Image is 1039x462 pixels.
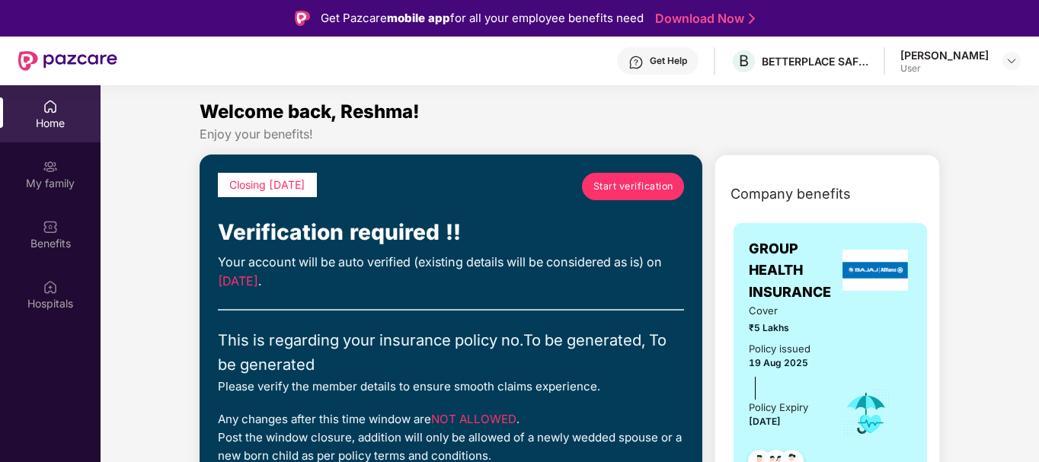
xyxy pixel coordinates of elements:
[431,412,516,426] span: NOT ALLOWED
[229,178,305,191] span: Closing [DATE]
[749,238,839,303] span: GROUP HEALTH INSURANCE
[730,183,851,205] span: Company benefits
[749,416,781,427] span: [DATE]
[218,273,258,288] span: [DATE]
[1005,55,1018,67] img: svg+xml;base64,PHN2ZyBpZD0iRHJvcGRvd24tMzJ4MzIiIHhtbG5zPSJodHRwOi8vd3d3LnczLm9yZy8yMDAwL3N2ZyIgd2...
[593,179,673,193] span: Start verification
[655,11,750,27] a: Download Now
[628,55,644,70] img: svg+xml;base64,PHN2ZyBpZD0iSGVscC0zMngzMiIgeG1sbnM9Imh0dHA6Ly93d3cudzMub3JnLzIwMDAvc3ZnIiB3aWR0aD...
[43,279,58,295] img: svg+xml;base64,PHN2ZyBpZD0iSG9zcGl0YWxzIiB4bWxucz0iaHR0cDovL3d3dy53My5vcmcvMjAwMC9zdmciIHdpZHRoPS...
[218,253,684,292] div: Your account will be auto verified (existing details will be considered as is) on .
[749,303,820,319] span: Cover
[842,388,891,438] img: icon
[900,62,989,75] div: User
[43,159,58,174] img: svg+xml;base64,PHN2ZyB3aWR0aD0iMjAiIGhlaWdodD0iMjAiIHZpZXdCb3g9IjAgMCAyMCAyMCIgZmlsbD0ibm9uZSIgeG...
[387,11,450,25] strong: mobile app
[218,329,684,377] div: This is regarding your insurance policy no. To be generated, To be generated
[842,250,908,291] img: insurerLogo
[650,55,687,67] div: Get Help
[582,173,684,200] a: Start verification
[295,11,310,26] img: Logo
[200,126,940,142] div: Enjoy your benefits!
[749,400,808,416] div: Policy Expiry
[749,341,810,357] div: Policy issued
[43,99,58,114] img: svg+xml;base64,PHN2ZyBpZD0iSG9tZSIgeG1sbnM9Imh0dHA6Ly93d3cudzMub3JnLzIwMDAvc3ZnIiB3aWR0aD0iMjAiIG...
[749,320,820,335] span: ₹5 Lakhs
[218,378,684,396] div: Please verify the member details to ensure smooth claims experience.
[218,215,684,249] div: Verification required !!
[900,48,989,62] div: [PERSON_NAME]
[749,357,808,368] span: 19 Aug 2025
[43,219,58,234] img: svg+xml;base64,PHN2ZyBpZD0iQmVuZWZpdHMiIHhtbG5zPSJodHRwOi8vd3d3LnczLm9yZy8yMDAwL3N2ZyIgd2lkdGg9Ij...
[739,52,749,70] span: B
[200,100,420,123] span: Welcome back, Reshma!
[18,51,117,71] img: New Pazcare Logo
[749,11,755,27] img: Stroke
[321,9,644,27] div: Get Pazcare for all your employee benefits need
[762,54,868,69] div: BETTERPLACE SAFETY SOLUTIONS PRIVATE LIMITED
